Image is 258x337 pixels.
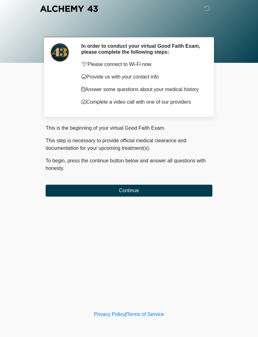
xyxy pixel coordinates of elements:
[126,312,164,317] a: Terms of Service
[46,124,212,132] p: This is the beginning of your virtual Good Faith Exam.
[46,137,212,152] p: This step is necessary to provide official medical clearance and documentation for your upcoming ...
[41,23,217,34] h1: ‎ ‎ ‎ ‎
[81,73,203,81] p: Provide us with your contact info
[50,43,69,62] img: Agent Avatar
[81,61,203,68] p: Please connect to Wi-Fi now
[46,185,212,197] button: Continue
[46,157,212,172] p: To begin, press the continue button below and answer all questions with honesty.
[125,312,126,317] a: |
[94,312,126,317] a: Privacy Policy
[81,98,203,106] p: Complete a video call with one of our providers
[81,86,203,93] p: Answer some questions about your medical history
[39,5,98,13] img: Alchemy 43 Logo
[81,43,203,55] h2: In order to conduct your virtual Good Faith Exam, please complete the following steps:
